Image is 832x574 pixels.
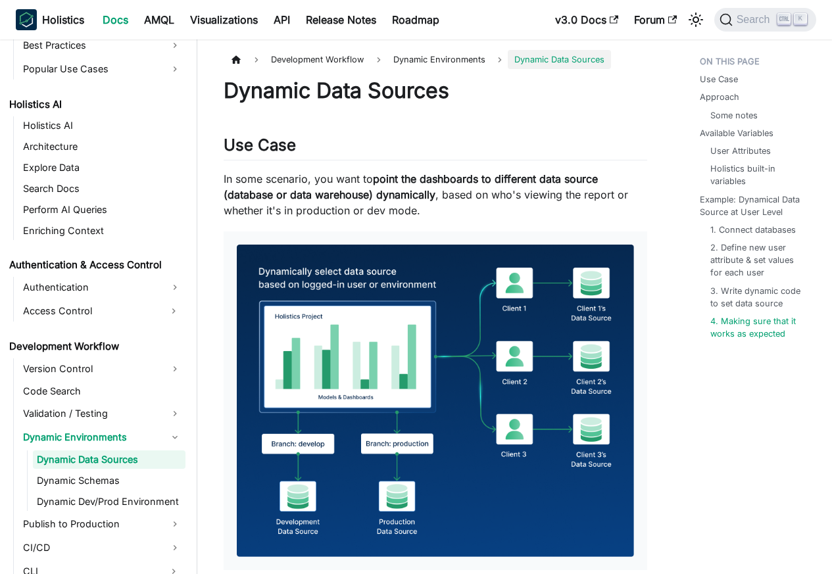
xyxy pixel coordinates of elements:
[298,9,384,30] a: Release Notes
[710,109,758,122] a: Some notes
[224,135,647,160] h2: Use Case
[5,95,185,114] a: Holistics AI
[710,285,806,310] a: 3. Write dynamic code to set data source
[19,358,185,379] a: Version Control
[224,172,598,201] strong: point the dashboards to different data source (database or data warehouse) dynamically
[19,514,185,535] a: Publish to Production
[19,382,185,400] a: Code Search
[19,35,185,56] a: Best Practices
[710,315,806,340] a: 4. Making sure that it works as expected
[19,137,185,156] a: Architecture
[266,9,298,30] a: API
[224,50,249,69] a: Home page
[224,78,647,104] h1: Dynamic Data Sources
[685,9,706,30] button: Switch between dark and light mode (currently light mode)
[16,9,84,30] a: HolisticsHolistics
[700,127,773,139] a: Available Variables
[19,116,185,135] a: Holistics AI
[626,9,685,30] a: Forum
[264,50,370,69] span: Development Workflow
[16,9,37,30] img: Holistics
[794,13,807,25] kbd: K
[5,256,185,274] a: Authentication & Access Control
[19,201,185,219] a: Perform AI Queries
[19,277,185,298] a: Authentication
[95,9,136,30] a: Docs
[700,193,811,218] a: Example: Dynamical Data Source at User Level
[508,50,611,69] span: Dynamic Data Sources
[33,492,185,511] a: Dynamic Dev/Prod Environment
[19,179,185,198] a: Search Docs
[384,9,447,30] a: Roadmap
[710,241,806,279] a: 2. Define new user attribute & set values for each user
[19,537,185,558] a: CI/CD
[33,450,185,469] a: Dynamic Data Sources
[710,224,796,236] a: 1. Connect databases
[19,300,162,322] a: Access Control
[42,12,84,28] b: Holistics
[19,427,185,448] a: Dynamic Environments
[162,300,185,322] button: Expand sidebar category 'Access Control'
[224,50,647,69] nav: Breadcrumbs
[700,91,739,103] a: Approach
[19,158,185,177] a: Explore Data
[19,222,185,240] a: Enriching Context
[33,471,185,490] a: Dynamic Schemas
[733,14,778,26] span: Search
[182,9,266,30] a: Visualizations
[700,73,738,85] a: Use Case
[547,9,626,30] a: v3.0 Docs
[387,50,492,69] span: Dynamic Environments
[5,337,185,356] a: Development Workflow
[237,245,634,557] img: Dynamically pointing Holistics to different data sources
[714,8,816,32] button: Search (Ctrl+K)
[19,403,185,424] a: Validation / Testing
[224,171,647,218] p: In some scenario, you want to , based on who's viewing the report or whether it's in production o...
[136,9,182,30] a: AMQL
[710,145,771,157] a: User Attributes
[710,162,806,187] a: Holistics built-in variables
[19,59,185,80] a: Popular Use Cases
